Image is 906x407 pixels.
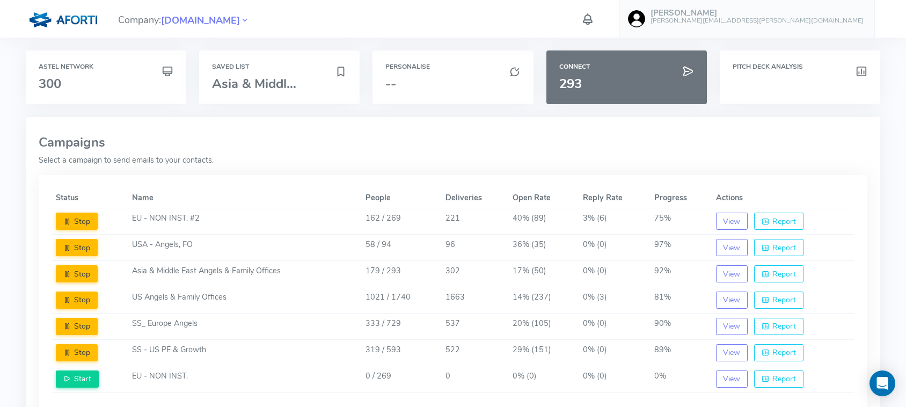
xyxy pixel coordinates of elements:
[579,188,651,208] th: Reply Rate
[650,208,711,235] td: 75%
[579,261,651,287] td: 0% (0)
[579,313,651,339] td: 0% (0)
[508,313,579,339] td: 20% (105)
[870,370,895,396] div: Open Intercom Messenger
[559,75,582,92] span: 293
[361,208,441,235] td: 162 / 269
[579,235,651,261] td: 0% (0)
[441,339,508,366] td: 522
[712,188,854,208] th: Actions
[56,292,98,309] button: Stop
[716,344,748,361] button: View
[559,63,694,70] h6: Connect
[361,235,441,261] td: 58 / 94
[56,213,98,230] button: Stop
[716,370,748,388] button: View
[733,63,867,70] h6: Pitch Deck Analysis
[385,75,396,92] span: --
[716,292,748,309] button: View
[508,339,579,366] td: 29% (151)
[754,344,803,361] button: Report
[441,287,508,314] td: 1663
[579,366,651,392] td: 0% (0)
[361,287,441,314] td: 1021 / 1740
[628,10,645,27] img: user-image
[128,261,361,287] td: Asia & Middle East Angels & Family Offices
[39,135,867,149] h3: Campaigns
[441,188,508,208] th: Deliveries
[441,366,508,392] td: 0
[650,287,711,314] td: 81%
[128,235,361,261] td: USA - Angels, FO
[716,213,748,230] button: View
[39,155,867,166] p: Select a campaign to send emails to your contacts.
[128,339,361,366] td: SS - US PE & Growth
[56,344,98,361] button: Stop
[650,188,711,208] th: Progress
[161,13,240,26] a: [DOMAIN_NAME]
[56,318,98,335] button: Stop
[508,261,579,287] td: 17% (50)
[508,208,579,235] td: 40% (89)
[716,239,748,256] button: View
[39,75,61,92] span: 300
[52,188,128,208] th: Status
[128,287,361,314] td: US Angels & Family Offices
[650,261,711,287] td: 92%
[508,188,579,208] th: Open Rate
[754,265,803,282] button: Report
[441,235,508,261] td: 96
[754,213,803,230] button: Report
[650,366,711,392] td: 0%
[56,239,98,256] button: Stop
[579,208,651,235] td: 3% (6)
[128,208,361,235] td: EU - NON INST. #2
[754,292,803,309] button: Report
[651,17,864,24] h6: [PERSON_NAME][EMAIL_ADDRESS][PERSON_NAME][DOMAIN_NAME]
[39,63,173,70] h6: Astel Network
[361,366,441,392] td: 0 / 269
[56,370,99,388] button: Start
[650,313,711,339] td: 90%
[579,287,651,314] td: 0% (3)
[161,13,240,28] span: [DOMAIN_NAME]
[385,63,520,70] h6: Personalise
[212,75,296,92] span: Asia & Middl...
[128,188,361,208] th: Name
[56,265,98,282] button: Stop
[212,63,347,70] h6: Saved List
[441,208,508,235] td: 221
[508,287,579,314] td: 14% (237)
[361,313,441,339] td: 333 / 729
[128,313,361,339] td: SS_ Europe Angels
[650,235,711,261] td: 97%
[716,265,748,282] button: View
[651,9,864,18] h5: [PERSON_NAME]
[361,188,441,208] th: People
[650,339,711,366] td: 89%
[441,313,508,339] td: 537
[508,235,579,261] td: 36% (35)
[754,239,803,256] button: Report
[118,10,250,28] span: Company:
[361,339,441,366] td: 319 / 593
[754,318,803,335] button: Report
[716,318,748,335] button: View
[754,370,803,388] button: Report
[508,366,579,392] td: 0% (0)
[128,366,361,392] td: EU - NON INST.
[441,261,508,287] td: 302
[361,261,441,287] td: 179 / 293
[579,339,651,366] td: 0% (0)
